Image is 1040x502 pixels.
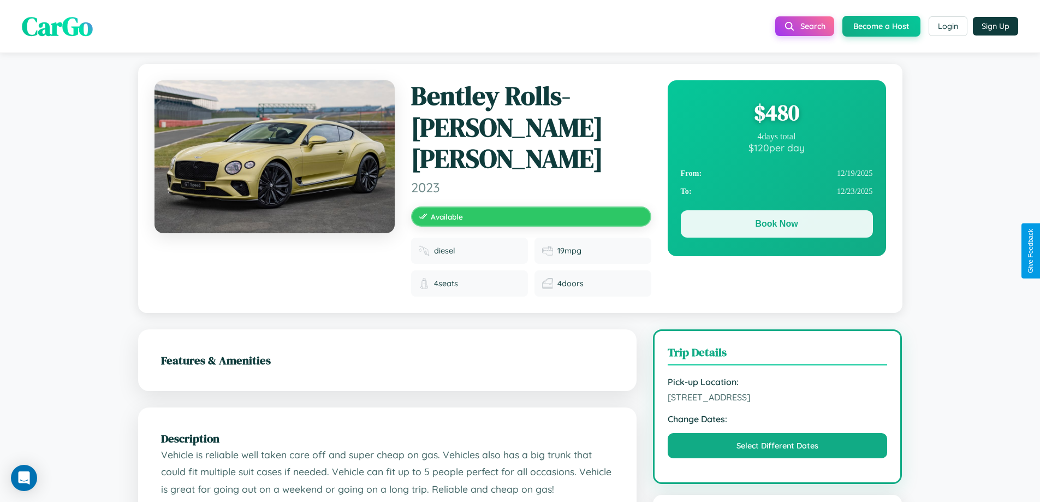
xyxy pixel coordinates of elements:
strong: Change Dates: [668,414,888,424]
button: Sign Up [973,17,1018,36]
img: Bentley Rolls-Royce Park Ward 2023 [154,80,395,233]
strong: Pick-up Location: [668,376,888,387]
span: 2023 [411,179,651,196]
button: Become a Host [842,16,920,37]
h1: Bentley Rolls-[PERSON_NAME] [PERSON_NAME] [411,80,651,175]
button: Search [775,16,834,36]
div: 12 / 23 / 2025 [681,182,873,200]
span: 19 mpg [557,246,581,256]
p: Vehicle is reliable well taken care off and super cheap on gas. Vehicles also has a big trunk tha... [161,446,614,498]
div: 12 / 19 / 2025 [681,164,873,182]
button: Book Now [681,210,873,238]
span: diesel [434,246,455,256]
div: 4 days total [681,132,873,141]
img: Seats [419,278,430,289]
img: Doors [542,278,553,289]
button: Login [929,16,967,36]
div: $ 120 per day [681,141,873,153]
div: $ 480 [681,98,873,127]
strong: From: [681,169,702,178]
h3: Trip Details [668,344,888,365]
img: Fuel efficiency [542,245,553,256]
div: Give Feedback [1027,229,1035,273]
span: 4 doors [557,279,584,288]
h2: Description [161,430,614,446]
strong: To: [681,187,692,196]
span: CarGo [22,8,93,44]
span: Available [431,212,463,221]
img: Fuel type [419,245,430,256]
span: [STREET_ADDRESS] [668,392,888,403]
div: Open Intercom Messenger [11,465,37,491]
span: 4 seats [434,279,458,288]
button: Select Different Dates [668,433,888,458]
span: Search [800,21,825,31]
h2: Features & Amenities [161,352,614,368]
